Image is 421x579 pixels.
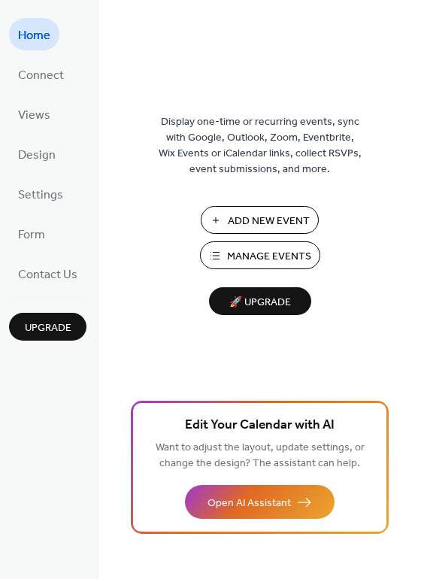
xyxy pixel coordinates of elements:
[18,24,50,47] span: Home
[227,249,311,265] span: Manage Events
[159,114,362,177] span: Display one-time or recurring events, sync with Google, Outlook, Zoom, Eventbrite, Wix Events or ...
[9,313,86,341] button: Upgrade
[156,438,365,474] span: Want to adjust the layout, update settings, or change the design? The assistant can help.
[200,241,320,269] button: Manage Events
[185,485,335,519] button: Open AI Assistant
[218,293,302,313] span: 🚀 Upgrade
[18,64,64,87] span: Connect
[9,257,86,289] a: Contact Us
[18,183,63,207] span: Settings
[9,177,72,210] a: Settings
[18,144,56,167] span: Design
[18,263,77,286] span: Contact Us
[9,138,65,170] a: Design
[9,217,54,250] a: Form
[207,496,291,511] span: Open AI Assistant
[18,104,50,127] span: Views
[9,58,73,90] a: Connect
[228,214,310,229] span: Add New Event
[201,206,319,234] button: Add New Event
[9,18,59,50] a: Home
[209,287,311,315] button: 🚀 Upgrade
[25,320,71,336] span: Upgrade
[185,415,335,436] span: Edit Your Calendar with AI
[18,223,45,247] span: Form
[9,98,59,130] a: Views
